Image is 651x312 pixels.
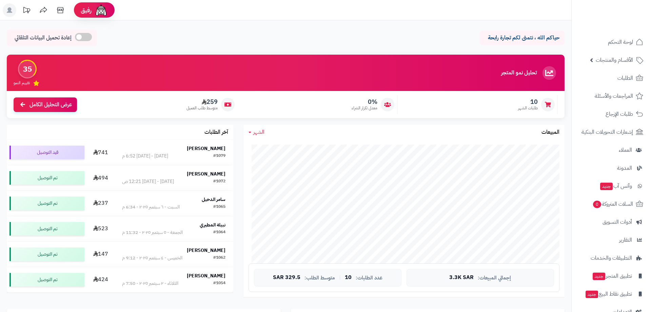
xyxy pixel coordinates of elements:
[122,280,178,287] div: الثلاثاء - ٢ سبتمبر ٢٠٢٥ - 7:50 م
[15,34,72,42] span: إعادة تحميل البيانات التلقائي
[94,3,108,17] img: ai-face.png
[592,199,633,209] span: السلات المتروكة
[603,217,632,227] span: أدوات التسويق
[339,275,341,280] span: |
[576,268,647,284] a: تطبيق المتجرجديد
[599,181,632,191] span: وآتس آب
[586,291,598,298] span: جديد
[600,183,613,190] span: جديد
[576,250,647,266] a: التطبيقات والخدمات
[187,170,225,178] strong: [PERSON_NAME]
[576,160,647,176] a: المدونة
[122,255,182,261] div: الخميس - ٤ سبتمبر ٢٠٢٥ - 9:12 م
[253,128,264,136] span: الشهر
[213,229,225,236] div: #1064
[122,178,174,185] div: [DATE] - [DATE] 12:21 ص
[9,146,84,159] div: قيد التوصيل
[213,255,225,261] div: #1062
[186,105,218,111] span: متوسط طلب العميل
[591,253,632,263] span: التطبيقات والخدمات
[122,153,168,160] div: [DATE] - [DATE] 6:52 م
[576,232,647,248] a: التقارير
[596,55,633,65] span: الأقسام والمنتجات
[518,98,538,106] span: 10
[9,273,84,287] div: تم التوصيل
[273,275,300,281] span: 329.5 SAR
[87,140,115,165] td: 741
[576,178,647,194] a: وآتس آبجديد
[356,275,382,281] span: عدد الطلبات:
[541,129,559,135] h3: المبيعات
[87,216,115,241] td: 523
[202,196,225,203] strong: سامر الدخيل
[352,98,377,106] span: 0%
[122,229,183,236] div: الجمعة - ٥ سبتمبر ٢٠٢٥ - 11:32 م
[593,273,605,280] span: جديد
[87,165,115,190] td: 494
[576,70,647,86] a: الطلبات
[200,221,225,228] strong: نبيلة المطيري
[619,145,632,155] span: العملاء
[87,191,115,216] td: 237
[576,124,647,140] a: إشعارات التحويلات البنكية
[213,280,225,287] div: #1054
[345,275,352,281] span: 10
[187,272,225,279] strong: [PERSON_NAME]
[585,289,632,299] span: تطبيق نقاط البيع
[9,247,84,261] div: تم التوصيل
[249,128,264,136] a: الشهر
[213,153,225,160] div: #1079
[592,271,632,281] span: تطبيق المتجر
[14,97,77,112] a: عرض التحليل الكامل
[478,275,511,281] span: إجمالي المبيعات:
[213,178,225,185] div: #1072
[204,129,228,135] h3: آخر الطلبات
[576,106,647,122] a: طلبات الإرجاع
[304,275,335,281] span: متوسط الطلب:
[617,73,633,83] span: الطلبات
[87,242,115,267] td: 147
[593,201,601,208] span: 0
[576,142,647,158] a: العملاء
[576,214,647,230] a: أدوات التسويق
[9,171,84,185] div: تم التوصيل
[619,235,632,245] span: التقارير
[29,101,72,109] span: عرض التحليل الكامل
[18,3,35,19] a: تحديثات المنصة
[449,275,474,281] span: 3.3K SAR
[606,109,633,119] span: طلبات الإرجاع
[617,163,632,173] span: المدونة
[595,91,633,101] span: المراجعات والأسئلة
[576,196,647,212] a: السلات المتروكة0
[608,37,633,47] span: لوحة التحكم
[14,80,30,86] span: تقييم النمو
[9,197,84,210] div: تم التوصيل
[352,105,377,111] span: معدل تكرار الشراء
[501,70,537,76] h3: تحليل نمو المتجر
[485,34,559,42] p: حياكم الله ، نتمنى لكم تجارة رابحة
[576,286,647,302] a: تطبيق نقاط البيعجديد
[87,267,115,292] td: 424
[581,127,633,137] span: إشعارات التحويلات البنكية
[122,204,180,210] div: السبت - ٦ سبتمبر ٢٠٢٥ - 6:34 م
[186,98,218,106] span: 259
[576,88,647,104] a: المراجعات والأسئلة
[9,222,84,236] div: تم التوصيل
[576,34,647,50] a: لوحة التحكم
[213,204,225,210] div: #1065
[187,247,225,254] strong: [PERSON_NAME]
[518,105,538,111] span: طلبات الشهر
[187,145,225,152] strong: [PERSON_NAME]
[81,6,92,14] span: رفيق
